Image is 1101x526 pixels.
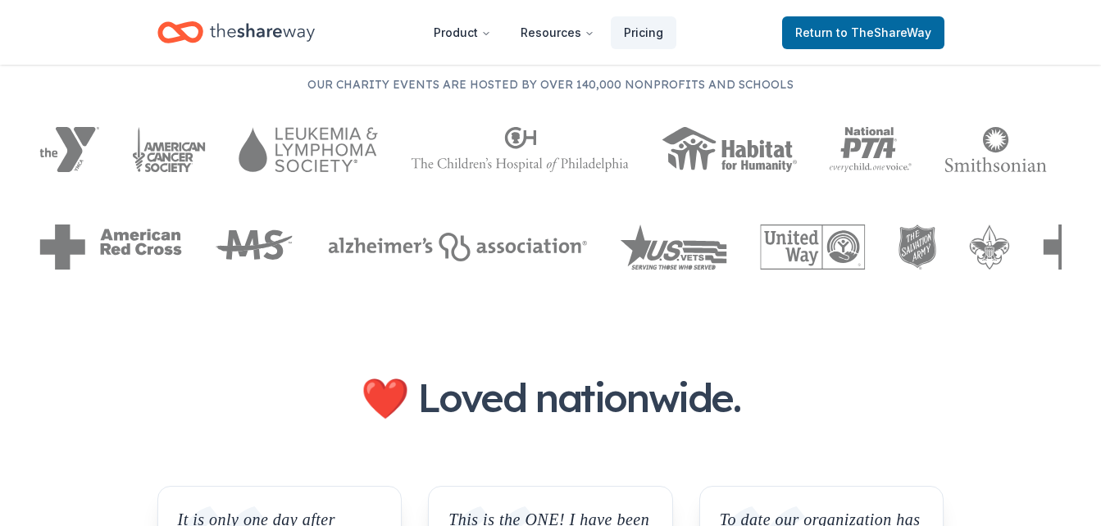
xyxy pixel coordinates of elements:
a: Pricing [611,16,676,49]
button: Resources [507,16,607,49]
img: Boy Scouts of America [969,224,1010,270]
p: Our charity events are hosted by over 140,000 nonprofits and schools [39,75,1062,94]
img: American Red Cross [39,224,182,270]
img: Alzheimers Association [328,233,587,261]
img: Leukemia & Lymphoma Society [239,127,377,172]
img: Smithsonian [944,127,1047,172]
img: National PTA [830,127,912,172]
span: Return [795,23,931,43]
img: YMCA [39,127,99,172]
button: Product [421,16,504,49]
h2: ❤️ Loved nationwide. [289,374,813,420]
nav: Main [421,13,676,52]
a: Returnto TheShareWay [782,16,944,49]
img: US Vets [620,224,727,270]
img: The Salvation Army [899,224,937,270]
img: MS [215,224,295,270]
img: The Children's Hospital of Philadelphia [411,127,629,172]
img: United Way [760,224,865,270]
a: Home [157,13,315,52]
img: Habitat for Humanity [662,127,797,172]
span: to TheShareWay [836,25,931,39]
img: American Cancer Society [132,127,207,172]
